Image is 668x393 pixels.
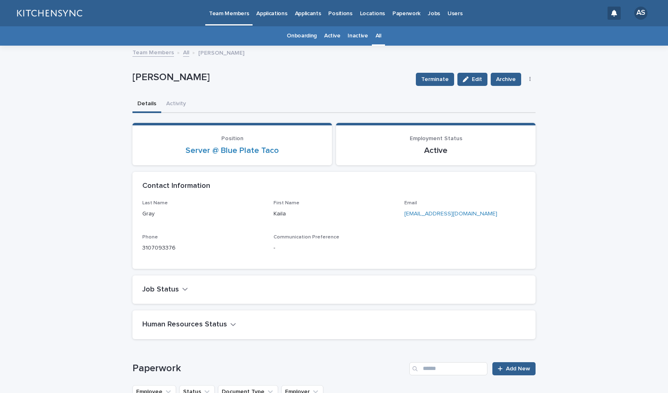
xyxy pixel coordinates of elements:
span: First Name [274,201,299,206]
h2: Job Status [142,285,179,294]
p: Kaila [274,210,395,218]
a: All [376,26,381,46]
span: Position [221,136,244,141]
div: AS [634,7,647,20]
button: Details [132,96,161,113]
span: Archive [496,75,516,83]
img: lGNCzQTxQVKGkIr0XjOy [16,5,82,21]
p: - [274,244,395,252]
a: [EMAIL_ADDRESS][DOMAIN_NAME] [404,211,497,217]
span: Phone [142,235,158,240]
button: Activity [161,96,191,113]
span: Terminate [421,75,449,83]
p: Gray [142,210,264,218]
span: Last Name [142,201,168,206]
span: Email [404,201,417,206]
button: Edit [457,73,487,86]
span: Add New [506,366,530,372]
a: All [183,47,189,57]
a: Inactive [348,26,368,46]
h1: Paperwork [132,363,406,375]
a: 3107093376 [142,245,176,251]
h2: Contact Information [142,182,210,191]
p: Active [346,146,526,155]
button: Terminate [416,73,454,86]
input: Search [409,362,487,375]
span: Communication Preference [274,235,339,240]
a: Onboarding [287,26,317,46]
p: [PERSON_NAME] [198,48,244,57]
a: Server @ Blue Plate Taco [186,146,279,155]
a: Active [324,26,340,46]
h2: Human Resources Status [142,320,227,329]
a: Add New [492,362,536,375]
button: Archive [491,73,521,86]
span: Employment Status [410,136,462,141]
a: Team Members [132,47,174,57]
button: Job Status [142,285,188,294]
button: Human Resources Status [142,320,236,329]
span: Edit [472,76,482,82]
p: [PERSON_NAME] [132,72,409,83]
